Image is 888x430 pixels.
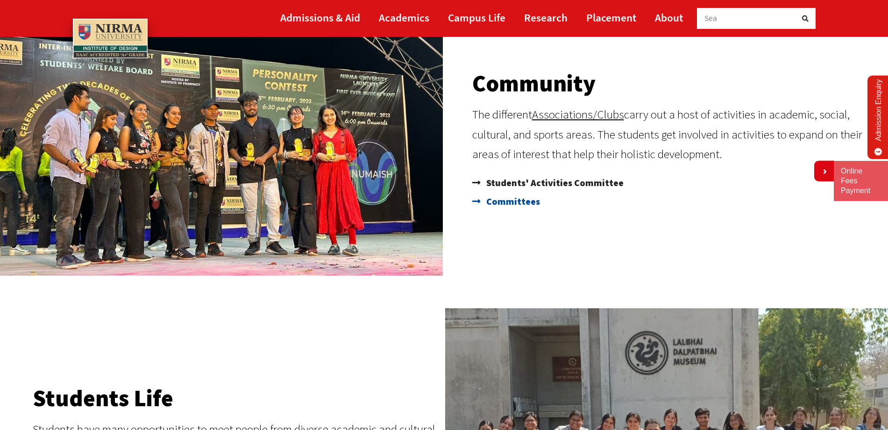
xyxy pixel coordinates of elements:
[655,7,683,28] a: About
[33,387,440,410] h2: Students Life
[73,19,148,59] img: main_logo
[532,107,624,122] a: Associations/Clubs
[448,7,505,28] a: Campus Life
[472,173,879,192] a: Students' Activities Committee
[704,13,718,23] span: Sea
[484,173,624,192] span: Students' Activities Committee
[472,192,879,211] a: Committees
[484,192,540,211] span: Committees
[524,7,568,28] a: Research
[280,7,360,28] a: Admissions & Aid
[586,7,636,28] a: Placement
[472,104,879,164] div: The different carry out a host of activities in academic, social, cultural, and sports areas. The...
[841,166,881,195] a: Online Fees Payment
[379,7,429,28] a: Academics
[472,72,879,95] h2: Community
